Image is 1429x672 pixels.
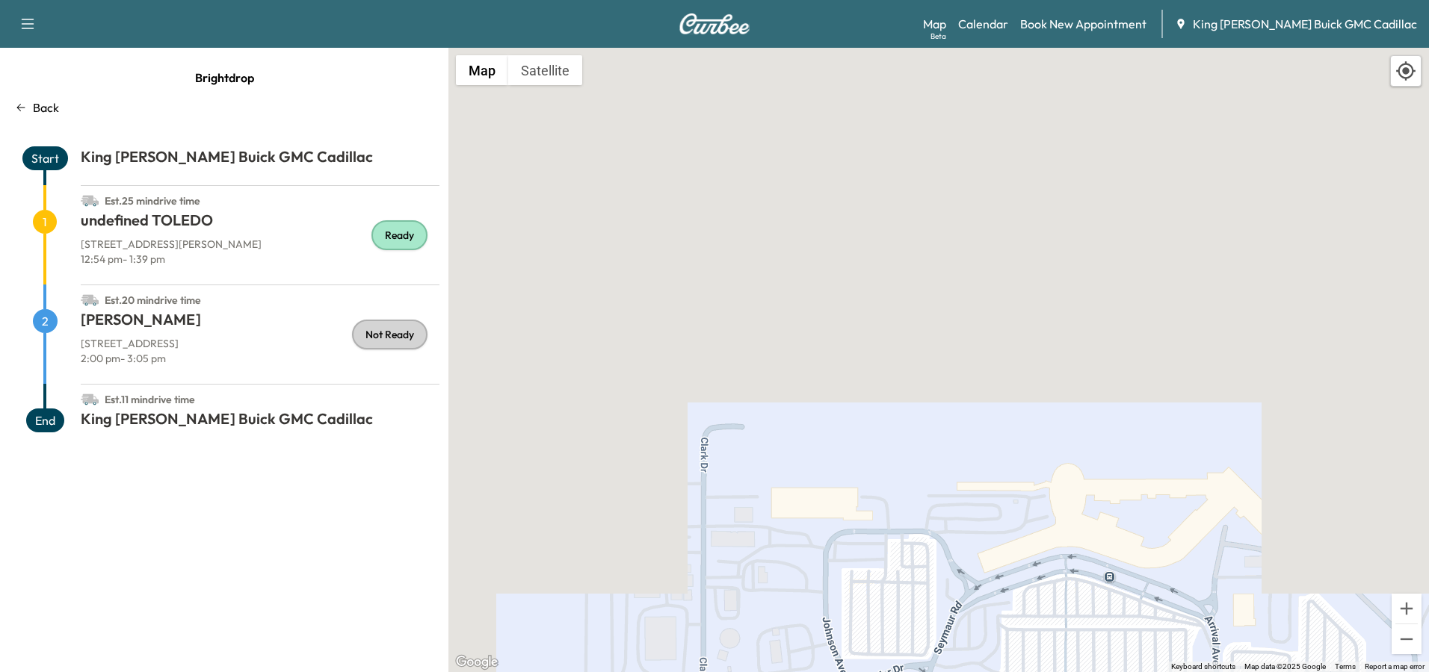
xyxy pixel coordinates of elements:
[930,31,946,42] div: Beta
[452,653,501,672] img: Google
[33,309,58,333] span: 2
[923,15,946,33] a: MapBeta
[1392,594,1422,623] button: Zoom in
[22,146,68,170] span: Start
[81,252,439,267] p: 12:54 pm - 1:39 pm
[81,210,439,237] h1: undefined TOLEDO
[105,393,195,406] span: Est. 11 min drive time
[1392,624,1422,654] button: Zoom out
[371,220,428,250] div: Ready
[81,408,439,435] h1: King [PERSON_NAME] Buick GMC Cadillac
[1365,662,1425,671] a: Report a map error
[1171,662,1235,672] button: Keyboard shortcuts
[1020,15,1146,33] a: Book New Appointment
[81,237,439,252] p: [STREET_ADDRESS][PERSON_NAME]
[456,55,508,85] button: Show street map
[452,653,501,672] a: Open this area in Google Maps (opens a new window)
[508,55,582,85] button: Show satellite imagery
[81,351,439,366] p: 2:00 pm - 3:05 pm
[81,146,439,173] h1: King [PERSON_NAME] Buick GMC Cadillac
[195,63,254,93] span: Brightdrop
[33,99,59,116] p: Back
[679,13,750,34] img: Curbee Logo
[81,309,439,336] h1: [PERSON_NAME]
[105,194,200,208] span: Est. 25 min drive time
[1193,15,1417,33] span: King [PERSON_NAME] Buick GMC Cadillac
[1335,662,1356,671] a: Terms (opens in new tab)
[33,210,57,234] span: 1
[1390,55,1422,87] div: Recenter map
[26,408,64,432] span: End
[81,336,439,351] p: [STREET_ADDRESS]
[352,320,428,349] div: Not Ready
[105,293,201,307] span: Est. 20 min drive time
[958,15,1008,33] a: Calendar
[1244,662,1326,671] span: Map data ©2025 Google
